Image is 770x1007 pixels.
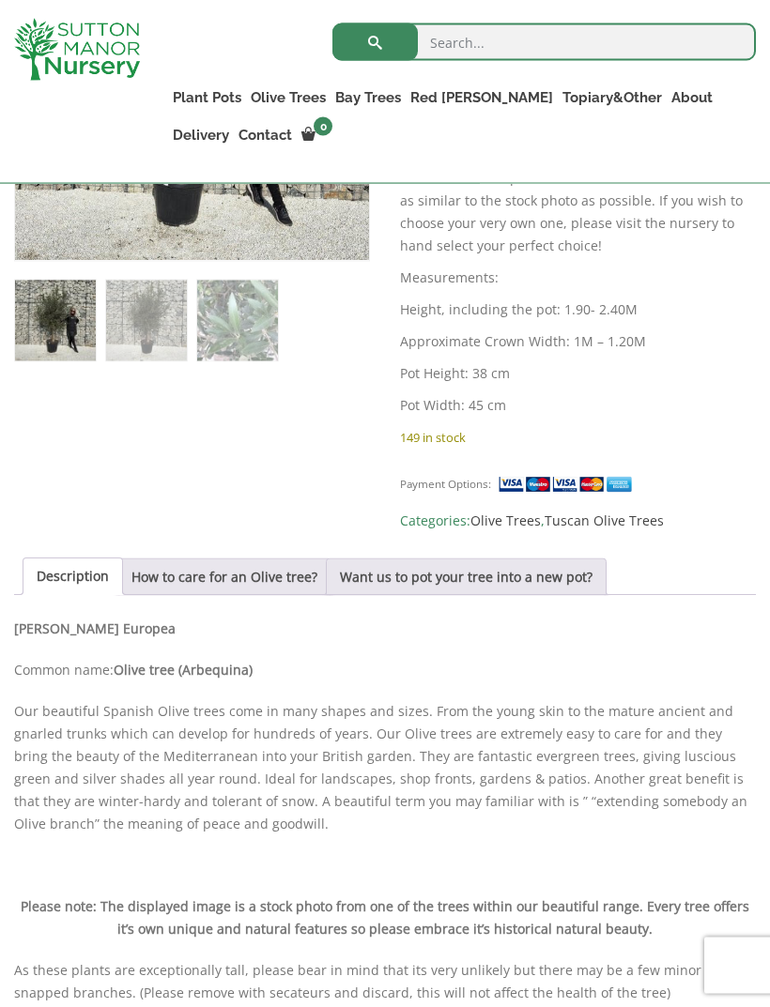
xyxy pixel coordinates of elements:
[131,559,317,595] a: How to care for an Olive tree?
[470,511,541,529] a: Olive Trees
[37,559,109,595] a: Description
[234,122,297,148] a: Contact
[14,659,756,681] p: Common name:
[406,84,558,111] a: Red [PERSON_NAME]
[168,122,234,148] a: Delivery
[400,394,756,417] p: Pot Width: 45 cm
[545,511,664,529] a: Tuscan Olive Trees
[400,426,756,449] p: 149 in stock
[114,661,253,679] b: Olive tree (Arbequina)
[14,959,756,1004] p: As these plants are exceptionally tall, please bear in mind that its very unlikely but there may ...
[197,281,278,361] img: Tuscan Olive Tree XXL 1.90 - 2.40 - Image 3
[400,267,756,289] p: Measurements:
[332,23,756,61] input: Search...
[400,362,756,385] p: Pot Height: 38 cm
[14,700,756,835] p: Our beautiful Spanish Olive trees come in many shapes and sizes. From the young skin to the matur...
[558,84,667,111] a: Topiary&Other
[246,84,331,111] a: Olive Trees
[331,84,406,111] a: Bay Trees
[400,330,756,353] p: Approximate Crown Width: 1M – 1.20M
[14,619,176,637] b: [PERSON_NAME] Europea
[400,298,756,321] p: Height, including the pot: 1.90- 2.40M
[15,281,96,361] img: Tuscan Olive Tree XXL 1.90 - 2.40
[168,84,246,111] a: Plant Pots
[498,475,639,495] img: payment supported
[14,19,140,81] img: logo
[400,477,491,491] small: Payment Options:
[106,281,187,361] img: Tuscan Olive Tree XXL 1.90 - 2.40 - Image 2
[400,510,756,532] span: Categories: ,
[340,559,593,595] a: Want us to pot your tree into a new pot?
[297,122,338,148] a: 0
[314,117,332,136] span: 0
[667,84,717,111] a: About
[400,167,756,257] p: These beautiful Spanish Tuscan Olive trees are selected as similar to the stock photo as possible...
[21,897,749,938] b: Please note: The displayed image is a stock photo from one of the trees within our beautiful rang...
